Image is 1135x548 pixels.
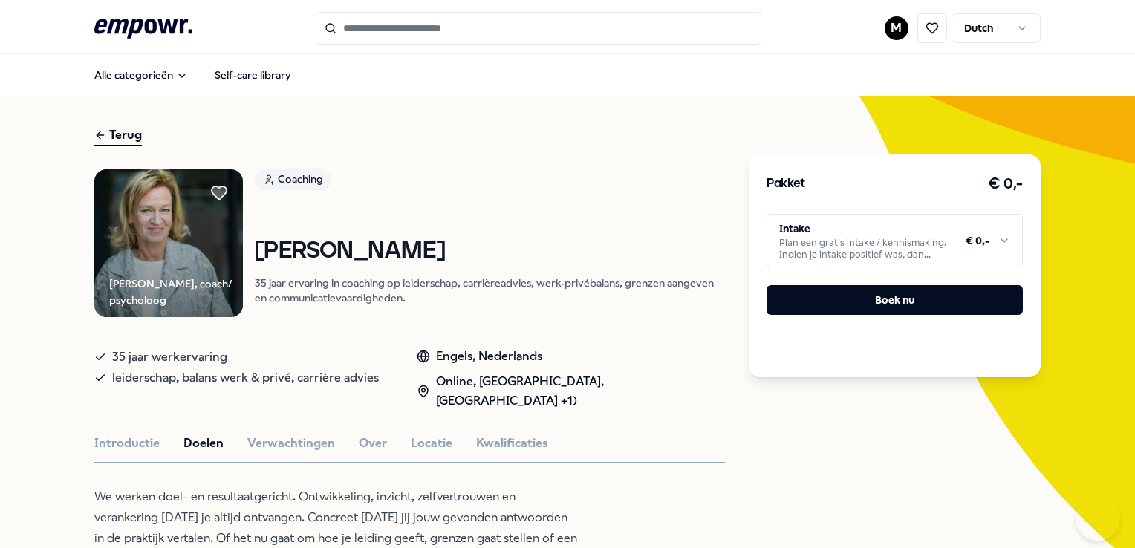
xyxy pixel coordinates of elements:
div: Engels, Nederlands [417,347,725,366]
button: Doelen [183,434,224,453]
nav: Main [82,60,303,90]
button: Over [359,434,387,453]
h3: € 0,- [988,172,1023,196]
iframe: Help Scout Beacon - Open [1076,496,1120,541]
p: 35 jaar ervaring in coaching op leiderschap, carrièreadvies, werk-privébalans, grenzen aangeven e... [255,275,725,305]
img: Product Image [94,169,243,318]
h1: [PERSON_NAME] [255,238,725,264]
a: Coaching [255,169,725,195]
button: M [885,16,908,40]
span: 35 jaar werkervaring [112,347,227,368]
div: Terug [94,125,142,146]
button: Boek nu [767,285,1022,315]
span: leiderschap, balans werk & privé, carrière advies [112,368,379,388]
button: Introductie [94,434,160,453]
button: Verwachtingen [247,434,335,453]
div: Coaching [255,169,331,190]
button: Locatie [411,434,452,453]
div: Online, [GEOGRAPHIC_DATA], [GEOGRAPHIC_DATA] +1) [417,372,725,410]
input: Search for products, categories or subcategories [316,12,761,45]
button: Alle categorieën [82,60,200,90]
a: Self-care library [203,60,303,90]
div: [PERSON_NAME], coach/ psycholoog [109,275,243,309]
button: Kwalificaties [476,434,548,453]
h3: Pakket [767,174,805,194]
